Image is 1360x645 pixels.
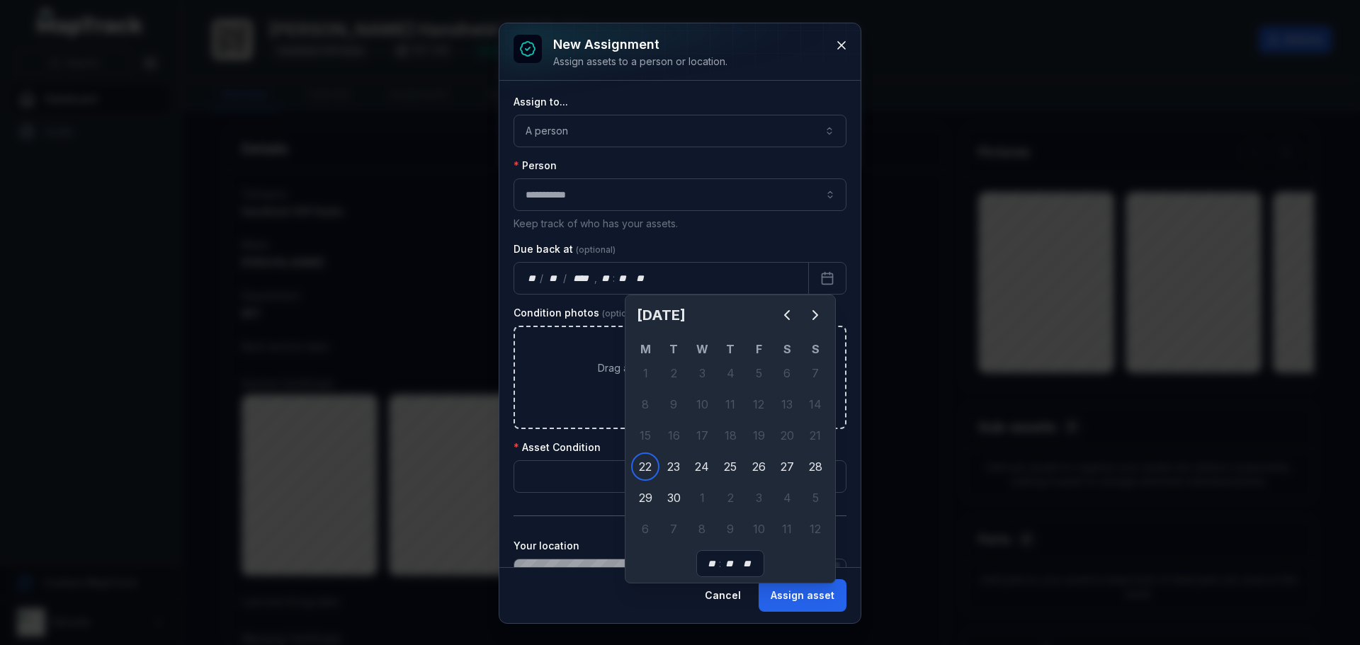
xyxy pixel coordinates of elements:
div: Thursday 9 October 2025 [716,515,744,543]
div: 3 [688,359,716,387]
div: year, [568,271,594,285]
button: Calendar [808,262,846,295]
div: 25 [716,452,744,481]
div: Saturday 6 September 2025 [773,359,801,387]
div: Monday 6 October 2025 [631,515,659,543]
div: Wednesday 24 September 2025 [688,452,716,481]
div: 14 [801,390,829,418]
label: Assign to... [514,95,568,109]
h2: [DATE] [637,305,773,325]
div: : [613,271,616,285]
div: 1 [631,359,659,387]
div: Wednesday 8 October 2025 [688,515,716,543]
div: Friday 12 September 2025 [744,390,773,418]
div: 24 [688,452,716,481]
div: Tuesday 30 September 2025 [659,484,688,512]
div: 11 [773,515,801,543]
button: Assign asset [759,579,846,612]
th: T [716,341,744,358]
th: F [744,341,773,358]
div: 9 [716,515,744,543]
div: 10 [744,515,773,543]
div: Wednesday 1 October 2025 [688,484,716,512]
div: Monday 15 September 2025 [631,421,659,450]
div: 29 [631,484,659,512]
table: September 2025 [631,341,829,544]
div: hour, [705,556,720,571]
div: Calendar [631,301,829,577]
div: am/pm, [633,271,649,285]
div: 26 [744,452,773,481]
div: minute, [616,271,630,285]
div: : [719,556,722,571]
div: 27 [773,452,801,481]
div: September 2025 [631,301,829,544]
div: Friday 19 September 2025 [744,421,773,450]
div: hour, [599,271,613,285]
div: 28 [801,452,829,481]
div: / [563,271,568,285]
th: S [773,341,801,358]
div: Sunday 14 September 2025 [801,390,829,418]
div: 12 [801,515,829,543]
div: Saturday 11 October 2025 [773,515,801,543]
div: Tuesday 2 September 2025 [659,359,688,387]
div: 16 [659,421,688,450]
div: 5 [801,484,829,512]
input: assignment-add:person-label [514,178,846,211]
div: Tuesday 7 October 2025 [659,515,688,543]
div: Sunday 7 September 2025 [801,359,829,387]
th: S [801,341,829,358]
div: Friday 10 October 2025 [744,515,773,543]
div: 12 [744,390,773,418]
div: Thursday 2 October 2025 [716,484,744,512]
div: 22 [631,452,659,481]
div: Tuesday 16 September 2025 [659,421,688,450]
button: Cancel [693,579,753,612]
div: month, [545,271,564,285]
th: W [688,341,716,358]
div: Wednesday 17 September 2025 [688,421,716,450]
div: 7 [801,359,829,387]
div: 3 [744,484,773,512]
div: Sunday 21 September 2025 [801,421,829,450]
div: 2 [659,359,688,387]
h3: New assignment [553,35,727,55]
div: day, [526,271,540,285]
div: / [540,271,545,285]
div: 1 [688,484,716,512]
div: 10 [688,390,716,418]
div: 23 [659,452,688,481]
button: Previous [773,301,801,329]
div: 13 [773,390,801,418]
div: Thursday 25 September 2025 [716,452,744,481]
div: 9 [659,390,688,418]
div: Sunday 5 October 2025 [801,484,829,512]
label: Your location [514,539,579,553]
th: T [659,341,688,358]
div: minute, [722,556,737,571]
div: am/pm, [739,556,755,571]
div: 30 [659,484,688,512]
div: 4 [773,484,801,512]
div: Sunday 12 October 2025 [801,515,829,543]
div: Thursday 11 September 2025 [716,390,744,418]
div: 8 [631,390,659,418]
div: Thursday 18 September 2025 [716,421,744,450]
div: 5 [744,359,773,387]
div: Wednesday 3 September 2025 [688,359,716,387]
div: 21 [801,421,829,450]
div: 7 [659,515,688,543]
div: 20 [773,421,801,450]
div: Tuesday 23 September 2025 [659,452,688,481]
div: Saturday 13 September 2025 [773,390,801,418]
div: Today, Monday 22 September 2025, First available date [631,452,659,481]
div: Friday 3 October 2025 [744,484,773,512]
div: 8 [688,515,716,543]
div: Monday 8 September 2025 [631,390,659,418]
div: 6 [773,359,801,387]
div: 4 [716,359,744,387]
div: 18 [716,421,744,450]
div: Friday 26 September 2025 [744,452,773,481]
span: Drag a file here, or click to browse. [598,361,763,375]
